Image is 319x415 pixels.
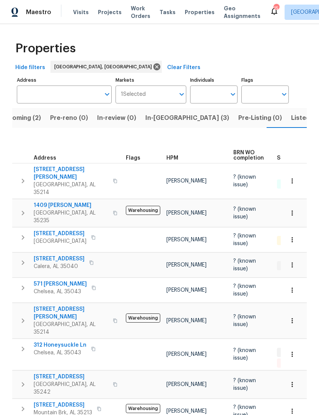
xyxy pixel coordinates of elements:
[50,61,162,73] div: [GEOGRAPHIC_DATA], [GEOGRAPHIC_DATA]
[233,284,256,297] span: ? (known issue)
[278,263,310,269] span: 1 Accepted
[12,61,48,75] button: Hide filters
[50,113,88,123] span: Pre-reno (0)
[34,280,87,288] span: 571 [PERSON_NAME]
[15,63,45,73] span: Hide filters
[34,202,108,209] span: 1409 [PERSON_NAME]
[185,8,215,16] span: Properties
[126,155,140,161] span: Flags
[238,113,282,123] span: Pre-Listing (0)
[166,210,207,216] span: [PERSON_NAME]
[73,8,89,16] span: Visits
[224,5,260,20] span: Geo Assignments
[241,78,289,82] label: Flags
[26,8,51,16] span: Maestro
[278,349,310,355] span: 1 Accepted
[34,237,86,245] span: [GEOGRAPHIC_DATA]
[166,237,207,242] span: [PERSON_NAME]
[233,348,256,361] span: ? (known issue)
[166,178,207,184] span: [PERSON_NAME]
[166,287,207,293] span: [PERSON_NAME]
[190,78,238,82] label: Individuals
[98,8,122,16] span: Projects
[166,352,207,357] span: [PERSON_NAME]
[34,166,108,181] span: [STREET_ADDRESS][PERSON_NAME]
[145,113,229,123] span: In-[GEOGRAPHIC_DATA] (3)
[34,263,85,270] span: Calera, AL 35040
[166,262,207,268] span: [PERSON_NAME]
[102,89,112,100] button: Open
[126,404,160,413] span: Warehousing
[167,63,200,73] span: Clear Filters
[34,181,108,196] span: [GEOGRAPHIC_DATA], AL 35214
[159,10,176,15] span: Tasks
[17,78,112,82] label: Address
[54,63,155,71] span: [GEOGRAPHIC_DATA], [GEOGRAPHIC_DATA]
[233,258,256,271] span: ? (known issue)
[34,288,87,296] span: Chelsea, AL 35043
[233,174,256,187] span: ? (known issue)
[34,305,108,321] span: [STREET_ADDRESS][PERSON_NAME]
[126,313,160,323] span: Warehousing
[34,209,108,224] span: [GEOGRAPHIC_DATA], AL 35235
[34,349,86,357] span: Chelsea, AL 35043
[176,89,187,100] button: Open
[233,150,264,161] span: BRN WO completion
[121,91,146,98] span: 1 Selected
[34,373,108,381] span: [STREET_ADDRESS]
[126,206,160,215] span: Warehousing
[15,45,76,52] span: Properties
[116,78,187,82] label: Markets
[34,401,92,409] span: [STREET_ADDRESS]
[34,341,86,349] span: 312 Honeysuckle Ln
[166,409,207,414] span: [PERSON_NAME]
[34,321,108,336] span: [GEOGRAPHIC_DATA], AL 35214
[166,382,207,387] span: [PERSON_NAME]
[279,89,290,100] button: Open
[228,89,238,100] button: Open
[277,155,302,161] span: Summary
[166,318,207,323] span: [PERSON_NAME]
[278,181,300,187] span: 3 Done
[278,360,308,366] span: 1 Rejected
[34,255,85,263] span: [STREET_ADDRESS]
[34,155,56,161] span: Address
[131,5,150,20] span: Work Orders
[278,237,294,244] span: 1 QC
[166,155,178,161] span: HPM
[273,5,279,12] div: 15
[97,113,136,123] span: In-review (0)
[233,378,256,391] span: ? (known issue)
[34,381,108,396] span: [GEOGRAPHIC_DATA], AL 35242
[233,233,256,246] span: ? (known issue)
[233,314,256,327] span: ? (known issue)
[164,61,203,75] button: Clear Filters
[34,230,86,237] span: [STREET_ADDRESS]
[233,207,256,220] span: ? (known issue)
